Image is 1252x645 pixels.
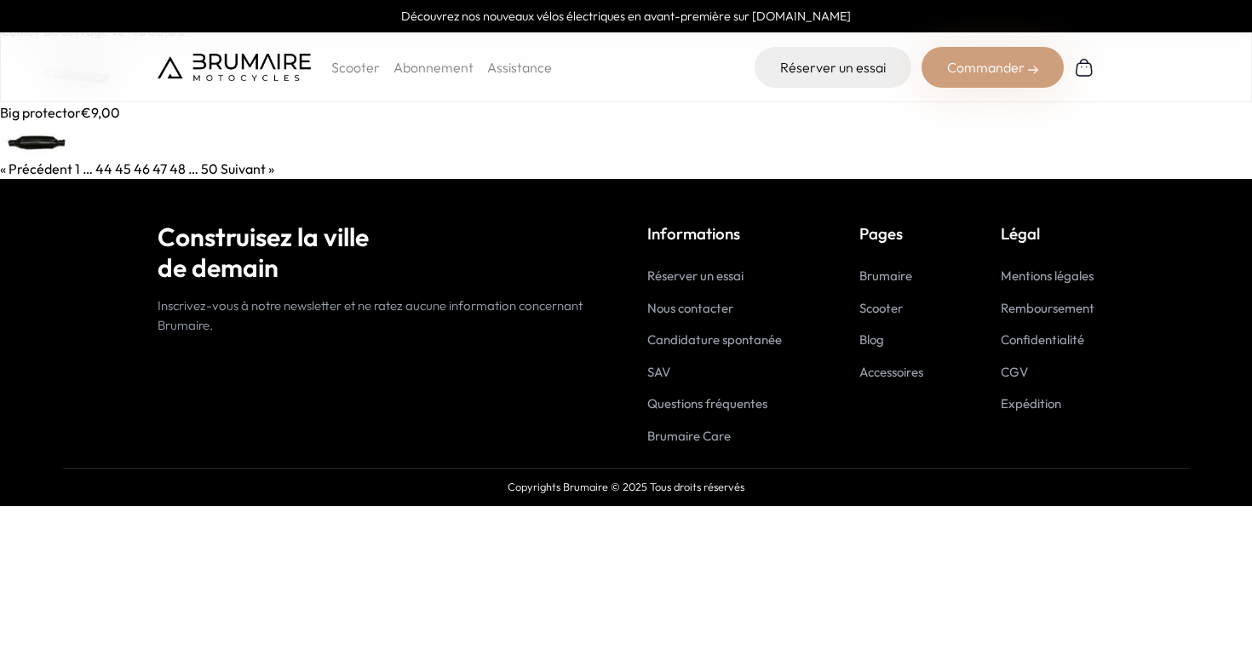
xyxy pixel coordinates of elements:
[647,222,782,245] p: Informations
[647,331,782,348] a: Candidature spontanée
[188,160,198,177] span: …
[1001,222,1094,245] p: Légal
[647,268,744,284] a: Réserver un essai
[859,300,903,316] a: Scooter
[647,364,670,380] a: SAV
[152,160,167,177] a: 47
[647,428,731,444] a: Brumaire Care
[221,160,274,177] a: Suivant »
[1001,331,1084,348] a: Confidentialité
[1028,65,1038,75] img: right-arrow-2.png
[63,479,1190,495] p: Copyrights Brumaire © 2025 Tous droits réservés
[1001,364,1028,380] a: CGV
[393,59,474,76] a: Abonnement
[647,300,733,316] a: Nous contacter
[115,160,131,177] a: 45
[158,222,605,283] h2: Construisez la ville de demain
[859,331,884,348] a: Blog
[83,160,93,177] span: …
[158,297,605,335] p: Inscrivez-vous à notre newsletter et ne ratez aucune information concernant Brumaire.
[75,160,80,177] a: 1
[158,54,311,81] img: Brumaire Motocycles
[95,160,112,177] a: 44
[1001,395,1061,412] a: Expédition
[859,222,923,245] p: Pages
[922,47,1064,88] div: Commander
[859,268,912,284] a: Brumaire
[1074,57,1094,78] img: Panier
[201,160,218,177] a: 50
[859,364,923,380] a: Accessoires
[755,47,911,88] a: Réserver un essai
[331,57,380,78] p: Scooter
[487,59,552,76] a: Assistance
[1001,268,1094,284] a: Mentions légales
[169,160,186,177] a: 48
[647,395,767,412] a: Questions fréquentes
[134,160,150,177] span: 46
[1001,300,1094,316] a: Remboursement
